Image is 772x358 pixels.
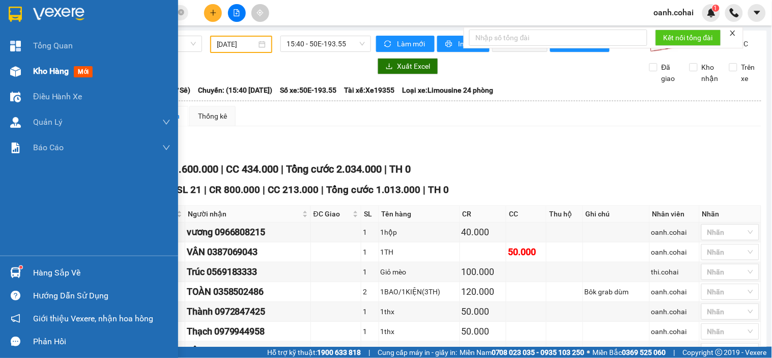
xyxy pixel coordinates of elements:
div: oanh.cohai [651,346,698,357]
sup: 1 [19,266,22,269]
span: Điều hành xe [33,90,82,103]
div: Nhãn [702,208,758,219]
span: Tổng cước 2.034.000 [286,163,382,175]
span: Loại xe: Limousine 24 phòng [402,85,493,96]
button: aim [251,4,269,22]
div: TOÀN 0358502486 [187,285,309,299]
th: Thu hộ [547,206,583,223]
input: 11/10/2025 [217,39,257,50]
span: Cung cấp máy in - giấy in: [378,347,457,358]
button: plus [204,4,222,22]
div: thi.cohai [651,266,698,278]
span: Đã giao [657,62,682,84]
span: Hỗ trợ kỹ thuật: [267,347,361,358]
div: 1hộp [381,227,458,238]
div: 2 [363,286,377,297]
div: 100.000 [462,265,505,279]
span: 1 [714,5,718,12]
span: | [263,184,265,196]
span: Số xe: 50E-193.55 [280,85,336,96]
img: dashboard-icon [10,41,21,51]
input: Nhập số tổng đài [469,30,647,46]
img: warehouse-icon [10,117,21,128]
span: In phơi [458,38,481,49]
button: downloadXuất Excel [378,58,438,74]
div: oanh.cohai [651,306,698,317]
div: 1 [363,266,377,278]
div: 50.000 [508,245,545,259]
img: warehouse-icon [10,267,21,278]
div: Hướng dẫn sử dụng [33,288,170,304]
span: CR 1.600.000 [157,163,218,175]
strong: 1900 633 818 [317,348,361,356]
span: Miền Nam [460,347,585,358]
span: message [11,337,20,346]
span: Kho hàng [33,66,69,76]
button: syncLàm mới [376,36,435,52]
span: Quản Lý [33,116,63,128]
span: oanh.cohai [646,6,702,19]
span: down [162,144,170,152]
span: Giới thiệu Vexere, nhận hoa hồng [33,312,153,325]
span: Tổng Quan [33,39,73,52]
div: 1thx [381,326,458,337]
span: Báo cáo [33,141,64,154]
img: phone-icon [730,8,739,17]
span: copyright [716,349,723,356]
th: SL [361,206,379,223]
div: 1 [363,346,377,357]
span: close-circle [178,8,184,18]
button: Kết nối tổng đài [655,30,721,46]
div: oanh.cohai [651,286,698,297]
div: VÂN 0387069043 [187,245,309,259]
span: download [386,63,393,71]
span: | [321,184,324,196]
div: Thành 0972847425 [187,305,309,319]
span: Miền Bắc [593,347,666,358]
span: CC 434.000 [226,163,278,175]
div: Thạch 0979944958 [187,324,309,339]
span: sync [384,40,393,48]
th: CC [506,206,547,223]
span: TH 0 [389,163,411,175]
div: 1TH [381,246,458,258]
div: 1 [363,306,377,317]
span: | [204,184,207,196]
span: | [674,347,675,358]
button: caret-down [748,4,766,22]
div: 1TH [381,346,458,357]
span: Tài xế: Xe19355 [344,85,394,96]
span: Xuất Excel [397,61,430,72]
button: file-add [228,4,246,22]
img: warehouse-icon [10,66,21,77]
span: mới [74,66,93,77]
img: solution-icon [10,143,21,153]
span: TH 0 [428,184,449,196]
span: SL 21 [177,184,202,196]
strong: 0708 023 035 - 0935 103 250 [492,348,585,356]
span: CR 800.000 [209,184,260,196]
sup: 1 [712,5,720,12]
span: caret-down [753,8,762,17]
span: Làm mới [397,38,426,49]
span: question-circle [11,291,20,300]
span: close-circle [178,9,184,15]
span: down [162,118,170,126]
span: | [221,163,223,175]
span: close [729,30,736,37]
span: printer [445,40,454,48]
span: Người nhận [188,208,300,219]
div: 120.000 [462,285,505,299]
div: oanh.cohai [651,246,698,258]
strong: 0369 525 060 [622,348,666,356]
button: printerIn phơi [437,36,490,52]
div: 1BAO/1KIỆN(3TH) [381,286,458,297]
span: plus [210,9,217,16]
span: aim [256,9,264,16]
span: notification [11,314,20,323]
span: 15:40 - 50E-193.55 [287,36,365,51]
span: | [423,184,425,196]
div: Hàng sắp về [33,265,170,281]
div: 50.000 [462,324,505,339]
span: Kho nhận [698,62,723,84]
